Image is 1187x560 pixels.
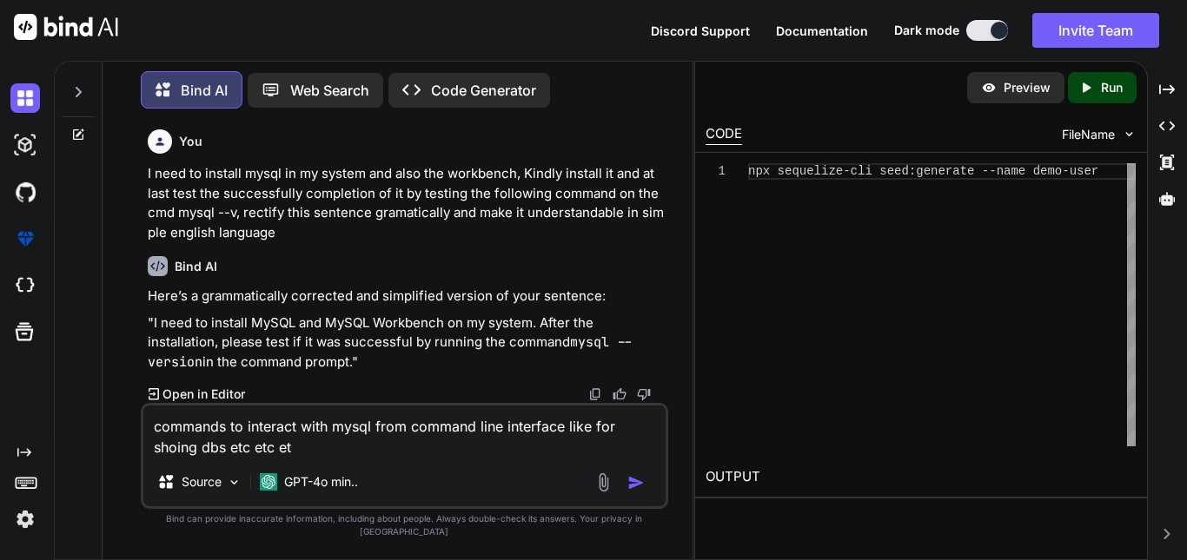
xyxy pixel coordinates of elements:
p: Web Search [290,80,369,101]
p: "I need to install MySQL and MySQL Workbench on my system. After the installation, please test if... [148,313,665,372]
img: chevron down [1122,127,1137,142]
code: mysql --version [148,333,633,371]
p: Preview [1004,79,1051,96]
span: FileName [1062,126,1115,143]
button: Discord Support [651,22,750,40]
button: Invite Team [1032,13,1159,48]
img: like [613,387,627,401]
img: dislike [637,387,651,401]
p: Bind can provide inaccurate information, including about people. Always double-check its answers.... [141,512,668,538]
img: githubDark [10,177,40,207]
img: premium [10,224,40,254]
p: Here’s a grammatically corrected and simplified version of your sentence: [148,287,665,306]
span: Dark mode [894,22,959,39]
img: preview [981,80,997,96]
p: Open in Editor [162,385,245,403]
img: attachment [593,472,613,492]
span: Discord Support [651,23,750,38]
textarea: commands to interact with mysql from command line interface like for shoing dbs etc etc et [143,405,666,458]
p: I need to install mysql in my system and also the workbench, Kindly install it and at last test t... [148,164,665,242]
img: icon [627,474,645,491]
h6: Bind AI [175,258,217,275]
img: darkChat [10,83,40,113]
p: Bind AI [181,80,228,101]
img: darkAi-studio [10,130,40,160]
div: 1 [706,163,726,180]
img: copy [588,387,602,401]
img: GPT-4o mini [260,473,277,491]
button: Documentation [776,22,868,40]
img: cloudideIcon [10,271,40,300]
p: GPT-4o min.. [284,473,358,491]
span: Documentation [776,23,868,38]
img: settings [10,504,40,534]
img: Bind AI [14,14,118,40]
div: CODE [706,124,742,145]
h6: You [179,133,202,150]
p: Code Generator [431,80,536,101]
h2: OUTPUT [695,457,1147,497]
p: Source [182,473,222,491]
span: npx sequelize-cli seed:generate --name demo-user [748,164,1098,178]
p: Run [1101,79,1123,96]
img: Pick Models [227,475,242,490]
